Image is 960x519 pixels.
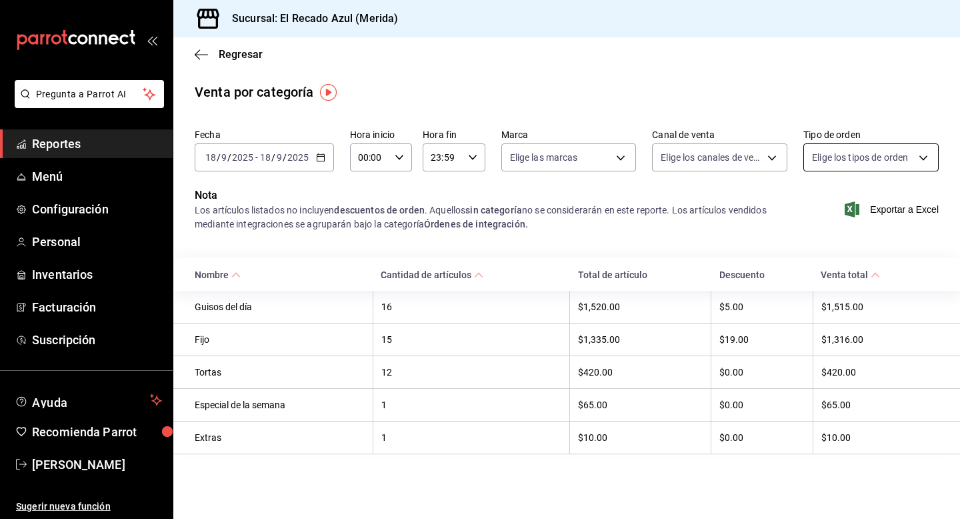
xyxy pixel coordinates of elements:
[32,135,162,153] span: Reportes
[195,400,365,410] div: Especial de la semana
[195,48,263,61] button: Regresar
[32,233,162,251] span: Personal
[803,130,939,139] label: Tipo de orden
[195,82,314,102] div: Venta por categoría
[821,432,939,443] div: $10.00
[812,151,908,164] span: Elige los tipos de orden
[32,456,162,474] span: [PERSON_NAME]
[821,270,868,280] div: Venta total
[219,48,263,61] span: Regresar
[195,302,365,312] div: Guisos del día
[231,152,254,163] input: ----
[195,367,365,378] div: Tortas
[195,334,365,345] div: Fijo
[320,84,337,101] img: Tooltip marker
[381,367,561,378] div: 12
[32,298,162,316] span: Facturación
[578,302,703,312] div: $1,520.00
[195,270,241,280] span: Nombre
[719,270,805,280] div: Descuento
[259,152,271,163] input: --
[255,152,258,163] span: -
[847,201,939,217] button: Exportar a Excel
[271,152,275,163] span: /
[9,97,164,111] a: Pregunta a Parrot AI
[32,266,162,284] span: Inventarios
[578,334,703,345] div: $1,335.00
[381,270,483,280] span: Cantidad de artículos
[36,87,143,101] span: Pregunta a Parrot AI
[381,432,561,443] div: 1
[578,432,703,443] div: $10.00
[424,219,528,229] strong: Órdenes de integración.
[381,270,471,280] div: Cantidad de artículos
[195,270,229,280] div: Nombre
[821,400,939,410] div: $65.00
[501,130,637,139] label: Marca
[32,392,145,408] span: Ayuda
[195,130,334,139] label: Fecha
[719,302,805,312] div: $5.00
[578,367,703,378] div: $420.00
[32,200,162,218] span: Configuración
[334,205,425,215] strong: descuentos de orden
[221,11,398,27] h3: Sucursal: El Recado Azul (Merida)
[32,423,162,441] span: Recomienda Parrot
[350,130,412,139] label: Hora inicio
[15,80,164,108] button: Pregunta a Parrot AI
[510,151,578,164] span: Elige las marcas
[381,400,561,410] div: 1
[217,152,221,163] span: /
[205,152,217,163] input: --
[195,203,787,231] div: Los artículos listados no incluyen . Aquellos no se considerarán en este reporte. Los artículos v...
[276,152,283,163] input: --
[578,270,703,280] div: Total de artículo
[32,167,162,185] span: Menú
[821,334,939,345] div: $1,316.00
[283,152,287,163] span: /
[465,205,522,215] strong: sin categoría
[719,367,805,378] div: $0.00
[652,130,787,139] label: Canal de venta
[719,400,805,410] div: $0.00
[287,152,309,163] input: ----
[147,35,157,45] button: open_drawer_menu
[423,130,485,139] label: Hora fin
[227,152,231,163] span: /
[16,500,162,514] span: Sugerir nueva función
[195,187,787,203] p: Nota
[221,152,227,163] input: --
[821,270,880,280] span: Venta total
[821,367,939,378] div: $420.00
[719,334,805,345] div: $19.00
[821,302,939,312] div: $1,515.00
[381,302,561,312] div: 16
[719,432,805,443] div: $0.00
[578,400,703,410] div: $65.00
[381,334,561,345] div: 15
[661,151,763,164] span: Elige los canales de venta
[195,432,365,443] div: Extras
[32,331,162,349] span: Suscripción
